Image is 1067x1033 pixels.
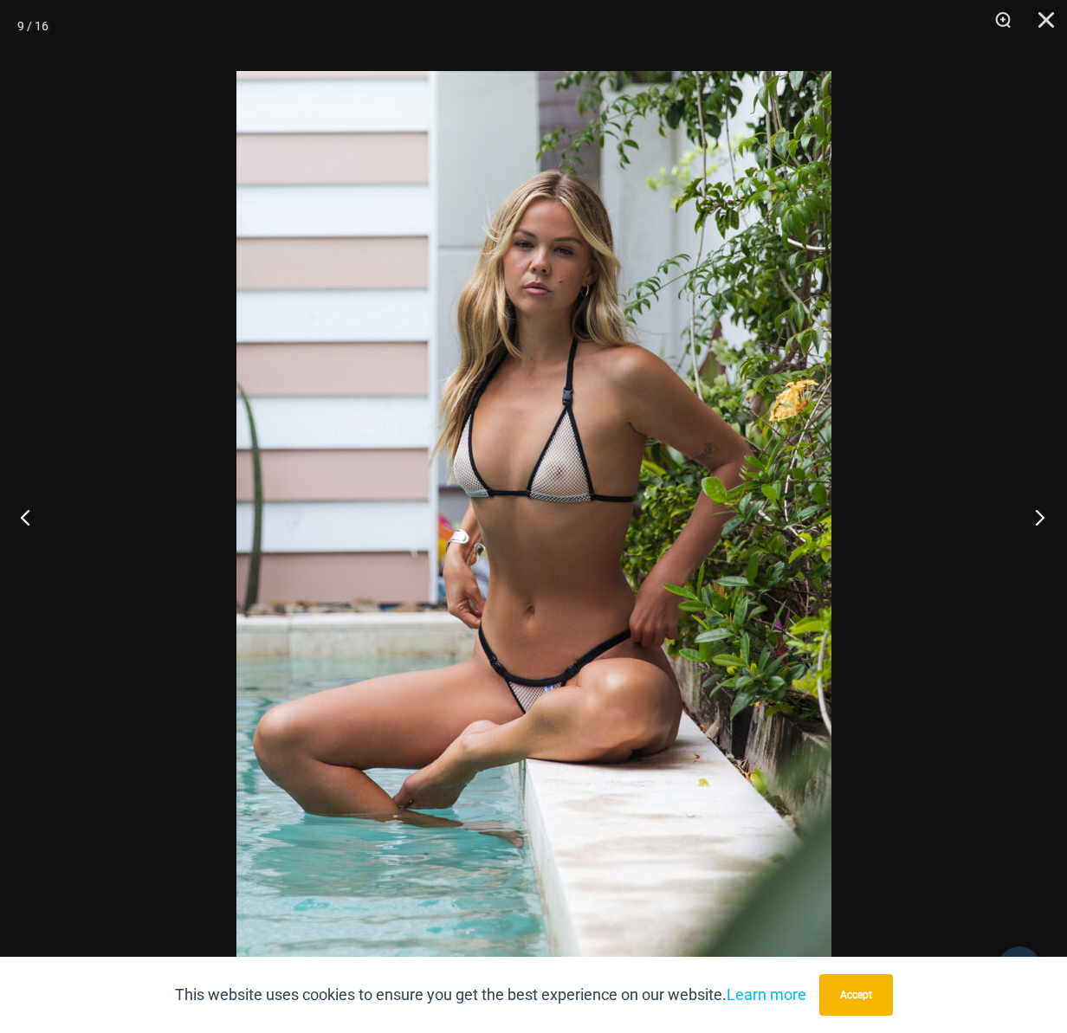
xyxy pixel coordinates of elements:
[727,985,806,1004] a: Learn more
[1002,474,1067,560] button: Next
[819,974,893,1016] button: Accept
[17,13,48,39] div: 9 / 16
[236,71,831,963] img: Trade Winds IvoryInk 317 Top 469 Thong 04
[175,982,806,1008] p: This website uses cookies to ensure you get the best experience on our website.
